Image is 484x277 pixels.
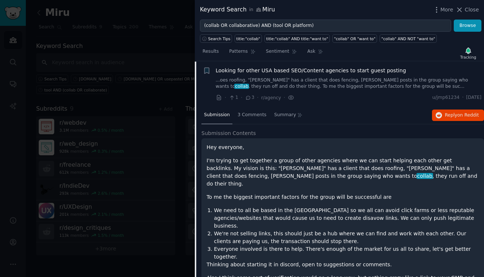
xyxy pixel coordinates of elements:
[216,67,406,75] a: Looking for other USA based SEO/Content agencies to start guest posting
[200,46,221,61] a: Results
[207,157,479,188] p: I'm trying to get together a group of other agencies where we can start helping each other get ba...
[257,94,259,101] span: ·
[200,20,451,32] input: Try a keyword related to your business
[465,6,479,14] span: Close
[203,48,219,55] span: Results
[200,34,232,43] button: Search Tips
[201,129,256,137] span: Submission Contents
[456,6,479,14] button: Close
[207,261,479,269] p: Thinking about starting it in discord, open to suggestions or comments.
[433,6,453,14] button: More
[416,173,433,179] span: collab
[334,36,375,41] div: "collab" OR "want to"
[454,20,481,32] button: Browse
[235,34,262,43] a: title:"collab"
[445,112,479,119] span: Reply
[207,193,479,201] p: To me the biggest important factors for the group will be successful are
[238,112,266,118] span: 3 Comments
[432,94,460,101] span: u/jmp61234
[263,46,300,61] a: Sentiment
[216,77,482,90] a: ...oes roofing, "[PERSON_NAME]" has a client that does fencing, [PERSON_NAME] posts in the group ...
[307,48,315,55] span: Ask
[241,94,242,101] span: ·
[200,5,275,14] div: Keyword Search Miru
[249,7,253,13] span: in
[440,6,453,14] span: More
[225,94,226,101] span: ·
[266,36,328,41] div: title:"collab" AND title:"want to"
[229,94,238,101] span: 1
[332,34,377,43] a: "collab" OR "want to"
[214,207,479,230] li: We need to all be based in the [GEOGRAPHIC_DATA] so we all can avoid click farms or less reputabl...
[245,94,254,101] span: 3
[432,110,484,121] button: Replyon Reddit
[380,34,437,43] a: "collab" AND NOT "want to"
[381,36,435,41] div: "collab" AND NOT "want to"
[214,230,479,245] li: We're not selling links, this should just be a hub where we can find and work with each other. Ou...
[229,48,248,55] span: Patterns
[305,46,326,61] a: Ask
[208,36,231,41] span: Search Tips
[234,84,249,89] span: collab
[266,48,289,55] span: Sentiment
[207,143,479,151] p: Hey everyone,
[274,112,296,118] span: Summary
[457,45,479,61] button: Tracking
[236,36,260,41] div: title:"collab"
[284,94,285,101] span: ·
[466,94,481,101] span: [DATE]
[457,112,479,118] span: on Reddit
[214,245,479,261] li: Everyone involved is there to help. There's enough of the market for us all to share, let's get b...
[261,95,281,100] span: r/agency
[227,46,258,61] a: Patterns
[265,34,330,43] a: title:"collab" AND title:"want to"
[204,112,230,118] span: Submission
[462,94,464,101] span: ·
[460,55,476,60] div: Tracking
